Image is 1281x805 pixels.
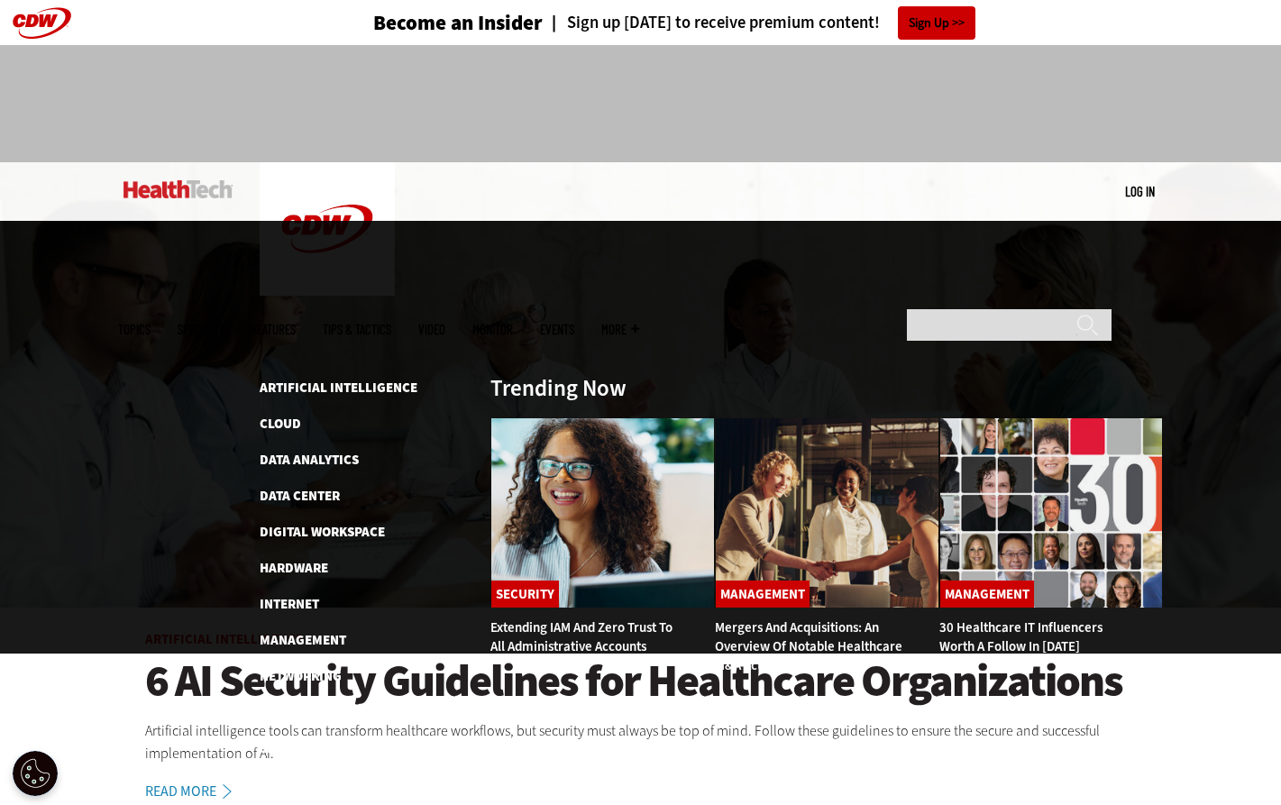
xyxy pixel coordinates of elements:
[260,162,395,296] img: Home
[715,618,902,674] a: Mergers and Acquisitions: An Overview of Notable Healthcare M&A Activity in [DATE]
[260,739,318,757] a: Security
[260,703,410,721] a: Patient-Centered Care
[490,377,627,399] h3: Trending Now
[1125,183,1155,199] a: Log in
[260,559,328,577] a: Hardware
[145,656,1137,706] a: 6 AI Security Guidelines for Healthcare Organizations
[898,6,975,40] a: Sign Up
[373,13,543,33] h3: Become an Insider
[260,523,385,541] a: Digital Workspace
[13,751,58,796] div: Cookie Settings
[260,415,301,433] a: Cloud
[260,379,417,397] a: Artificial Intelligence
[260,631,346,649] a: Management
[13,751,58,796] button: Open Preferences
[490,417,715,608] img: Administrative assistant
[145,719,1137,765] p: Artificial intelligence tools can transform healthcare workflows, but security must always be top...
[1125,182,1155,201] div: User menu
[260,775,325,793] a: Software
[260,667,342,685] a: Networking
[145,784,252,799] a: Read More
[124,180,233,198] img: Home
[940,581,1034,608] a: Management
[306,13,543,33] a: Become an Insider
[716,581,810,608] a: Management
[313,63,969,144] iframe: advertisement
[260,595,319,613] a: Internet
[543,14,880,32] a: Sign up [DATE] to receive premium content!
[715,417,939,608] img: business leaders shake hands in conference room
[939,618,1103,655] a: 30 Healthcare IT Influencers Worth a Follow in [DATE]
[260,451,359,469] a: Data Analytics
[491,581,559,608] a: Security
[260,487,340,505] a: Data Center
[939,417,1164,608] img: collage of influencers
[490,618,673,655] a: Extending IAM and Zero Trust to All Administrative Accounts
